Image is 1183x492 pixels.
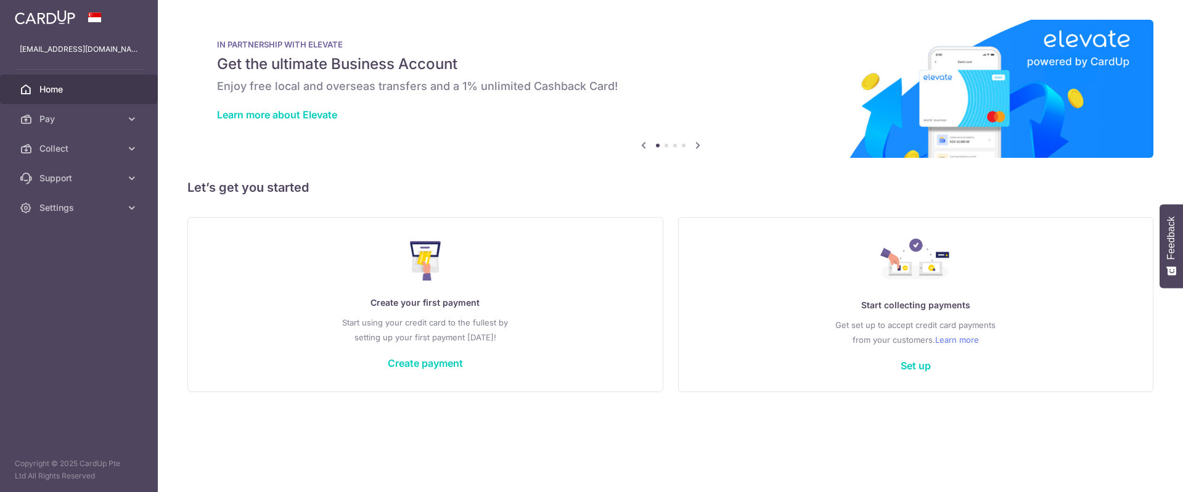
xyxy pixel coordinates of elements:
[39,142,121,155] span: Collect
[15,10,75,25] img: CardUp
[213,315,638,345] p: Start using your credit card to the fullest by setting up your first payment [DATE]!
[39,172,121,184] span: Support
[935,332,979,347] a: Learn more
[217,79,1124,94] h6: Enjoy free local and overseas transfers and a 1% unlimited Cashback Card!
[388,357,463,369] a: Create payment
[703,318,1129,347] p: Get set up to accept credit card payments from your customers.
[187,20,1153,158] img: Renovation banner
[703,298,1129,313] p: Start collecting payments
[39,83,121,96] span: Home
[39,202,121,214] span: Settings
[901,359,931,372] a: Set up
[187,178,1153,197] h5: Let’s get you started
[217,54,1124,74] h5: Get the ultimate Business Account
[20,43,138,55] p: [EMAIL_ADDRESS][DOMAIN_NAME]
[217,39,1124,49] p: IN PARTNERSHIP WITH ELEVATE
[410,241,441,281] img: Make Payment
[1166,216,1177,260] span: Feedback
[1160,204,1183,288] button: Feedback - Show survey
[39,113,121,125] span: Pay
[880,239,951,283] img: Collect Payment
[217,109,337,121] a: Learn more about Elevate
[213,295,638,310] p: Create your first payment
